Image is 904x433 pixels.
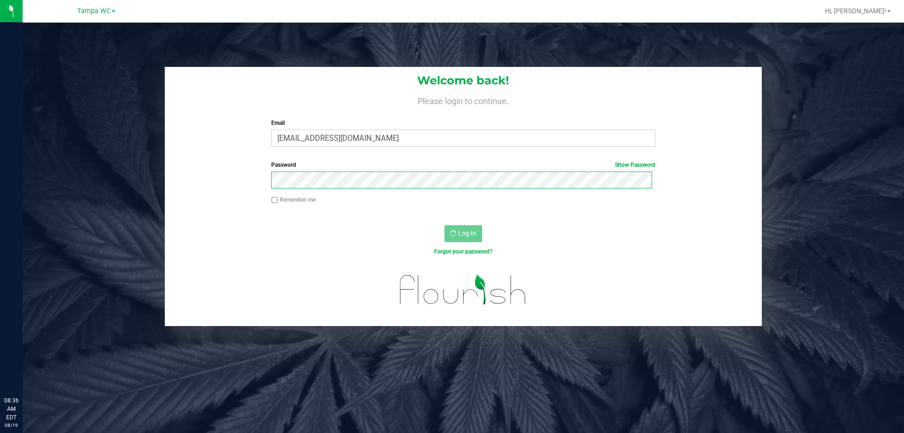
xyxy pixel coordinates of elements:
[271,196,315,204] label: Remember me
[165,74,762,87] h1: Welcome back!
[444,225,482,242] button: Log In
[271,119,655,127] label: Email
[388,266,538,314] img: flourish_logo.svg
[434,248,492,255] a: Forgot your password?
[271,197,278,204] input: Remember me
[4,422,18,429] p: 08/19
[77,7,111,15] span: Tampa WC
[271,162,296,168] span: Password
[4,396,18,422] p: 08:36 AM EDT
[615,162,655,168] a: Show Password
[458,229,476,237] span: Log In
[165,94,762,106] h4: Please login to continue.
[825,7,886,15] span: Hi, [PERSON_NAME]!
